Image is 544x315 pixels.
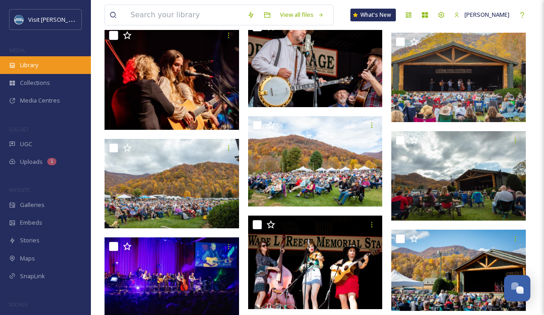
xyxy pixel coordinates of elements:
img: Haywood Music Trails Web-Smoky Mountain Bluegrass-61.jpg [105,139,239,228]
span: COLLECT [9,126,29,133]
span: WIDGETS [9,187,30,193]
a: View all files [275,6,329,24]
span: [PERSON_NAME] [464,10,509,19]
img: Haywood Music Trails Web-Smoky Mountain Bluegrass-49.jpg [248,116,383,207]
img: Haywood Music Trails Print-Smoky Mountain Bluegrass-38.tif [248,216,383,309]
div: 1 [47,158,56,165]
span: Visit [PERSON_NAME] [28,15,86,24]
span: MEDIA [9,47,25,54]
img: Haywood Music Trails Web-Smoky Mountain Bluegrass-60.jpg [391,33,526,122]
img: images.png [15,15,24,24]
span: Stories [20,236,40,245]
input: Search your library [126,5,243,25]
a: [PERSON_NAME] [449,6,514,24]
span: Embeds [20,218,42,227]
button: Open Chat [504,275,530,301]
span: Media Centres [20,96,60,105]
span: SOCIALS [9,301,27,308]
span: Collections [20,79,50,87]
a: What's New [350,9,396,21]
span: UGC [20,140,32,148]
span: Library [20,61,38,69]
img: Haywood Music Trails Print-Smoky Mountain Bluegrass-39.tif [391,230,526,310]
span: Galleries [20,201,45,209]
span: Uploads [20,157,43,166]
span: Maps [20,254,35,263]
img: Haywood Music Trails Web-Smoky Mountain Bluegrass-59.jpg [391,131,526,221]
img: Haywood Music Trails Web-Art of Music-63.jpg [105,26,239,130]
img: Haywood Music Trails Web-Smoky Mountain Bluegrass-48.jpg [248,17,383,107]
span: SnapLink [20,272,45,281]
